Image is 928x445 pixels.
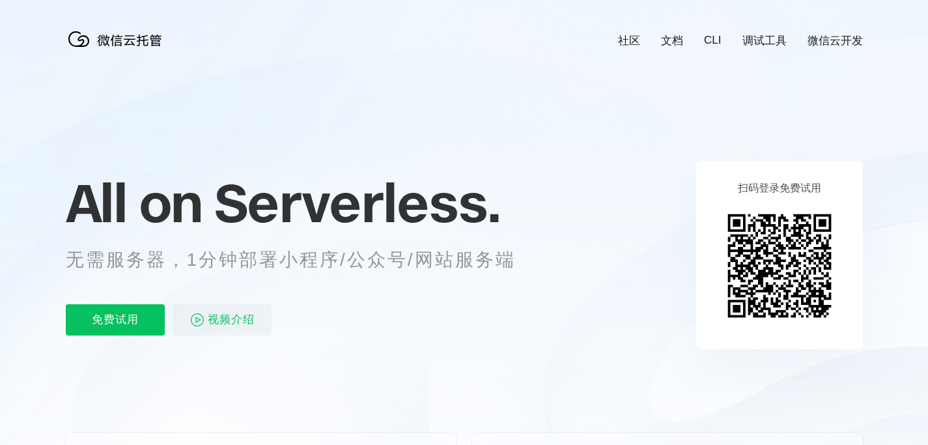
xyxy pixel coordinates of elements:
[66,247,540,273] p: 无需服务器，1分钟部署小程序/公众号/网站服务端
[66,43,170,54] a: 微信云托管
[742,33,787,48] a: 调试工具
[66,26,170,52] img: 微信云托管
[704,34,721,47] a: CLI
[738,182,821,195] p: 扫码登录免费试用
[190,312,205,328] img: video_play.svg
[66,304,165,336] p: 免费试用
[66,170,202,235] span: All on
[618,33,640,48] a: 社区
[808,33,863,48] a: 微信云开发
[661,33,683,48] a: 文档
[214,170,500,235] span: Serverless.
[208,304,255,336] span: 视频介绍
